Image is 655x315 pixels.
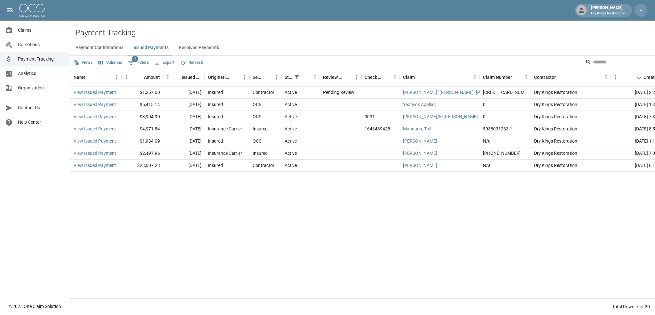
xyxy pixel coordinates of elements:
button: Select columns [97,58,124,68]
div: $1,934.09 [122,135,163,147]
div: Insured [208,162,223,169]
div: Sent To [253,68,263,86]
div: Active [285,126,297,132]
div: © 2025 One Claim Solution [9,303,61,310]
div: Dry Kings Restoration [531,135,611,147]
a: Yeoryios Apallas [403,101,436,108]
a: View Issued Payment [74,150,116,156]
button: Sort [86,73,95,82]
div: [DATE] [163,147,205,160]
div: Active [285,162,297,169]
div: Claim Number [480,68,531,86]
div: Contractor [531,68,611,86]
div: Amount [144,68,160,86]
div: Issued Date [163,68,205,86]
div: $4,971.84 [122,123,163,135]
a: [PERSON_NAME] [403,138,437,144]
span: Claims [18,27,65,34]
div: [PERSON_NAME] [588,4,628,16]
button: Sort [231,73,240,82]
div: Check Number [365,68,381,86]
div: [DATE] [163,160,205,172]
div: N/a [483,138,491,144]
div: Insured [208,138,223,144]
div: Dry Kings Restoration [531,111,611,123]
div: Total Rows: 7 of 20 [612,303,650,310]
a: Mangarin, Trel [403,126,431,132]
p: Dry Kings Restoration [591,11,626,16]
div: N/a [483,162,491,169]
div: Claim [400,68,480,86]
div: Amount [122,68,163,86]
button: Menu [611,72,620,82]
div: Pending Review [323,89,354,95]
div: Status [281,68,320,86]
button: Menu [163,72,173,82]
div: Insured [253,150,268,156]
button: Sort [343,73,352,82]
div: Dry Kings Restoration [531,160,611,172]
button: Sort [263,73,272,82]
div: Active [285,113,297,120]
div: Contractor [253,89,274,95]
div: Originating From [208,68,231,86]
div: Status [285,68,292,86]
img: ocs-logo-white-transparent.png [19,4,45,17]
div: 0 [483,101,485,108]
div: OCS [253,138,261,144]
button: Sort [635,73,643,82]
button: Received Payments [174,40,224,55]
span: Organization [18,85,65,91]
div: Review Status [323,68,343,86]
button: Menu [601,72,611,82]
div: [DATE] [163,99,205,111]
div: Active [285,138,297,144]
button: Menu [390,72,400,82]
div: Active [285,101,297,108]
div: Issued Date [182,68,201,86]
button: Sort [556,73,565,82]
button: Sort [173,73,182,82]
div: [DATE] [163,123,205,135]
div: Insured [208,101,223,108]
button: Sort [301,73,310,82]
div: $5,415.14 [122,99,163,111]
div: $1,267.00 [122,87,163,99]
span: Analytics [18,70,65,77]
button: Sort [415,73,424,82]
a: View Issued Payment [74,138,116,144]
div: Dry Kings Restoration [531,123,611,135]
div: Name [74,68,86,86]
span: Payment Tracking [18,56,65,62]
div: [DATE] [163,87,205,99]
div: Dry Kings Restoration [531,147,611,160]
div: Name [70,68,122,86]
button: Menu [470,72,480,82]
button: Export [153,58,176,68]
a: [PERSON_NAME] [403,162,437,169]
div: 0 [483,113,485,120]
a: [PERSON_NAME]/El [PERSON_NAME] [403,113,478,120]
span: Help Center [18,119,65,126]
div: Sent To [249,68,281,86]
div: Originating From [205,68,249,86]
a: View Issued Payment [74,101,116,108]
span: Collections [18,41,65,48]
div: dynamic tabs [70,40,655,55]
div: OCS [253,113,261,120]
a: [PERSON_NAME] [403,150,437,156]
div: Check Number [361,68,400,86]
span: 1 [132,56,138,62]
button: Menu [122,72,131,82]
div: Dry Kings Restoration [531,99,611,111]
div: $23,007.23 [122,160,163,172]
h2: Payment Tracking [75,28,655,37]
button: Sort [512,73,521,82]
div: OCS [253,101,261,108]
div: 1643439428 [365,126,390,132]
div: 5033062247-1-1 [483,89,528,95]
button: Menu [352,72,361,82]
span: Contact Us [18,104,65,111]
div: Contractor [253,162,274,169]
button: Views [72,58,94,68]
